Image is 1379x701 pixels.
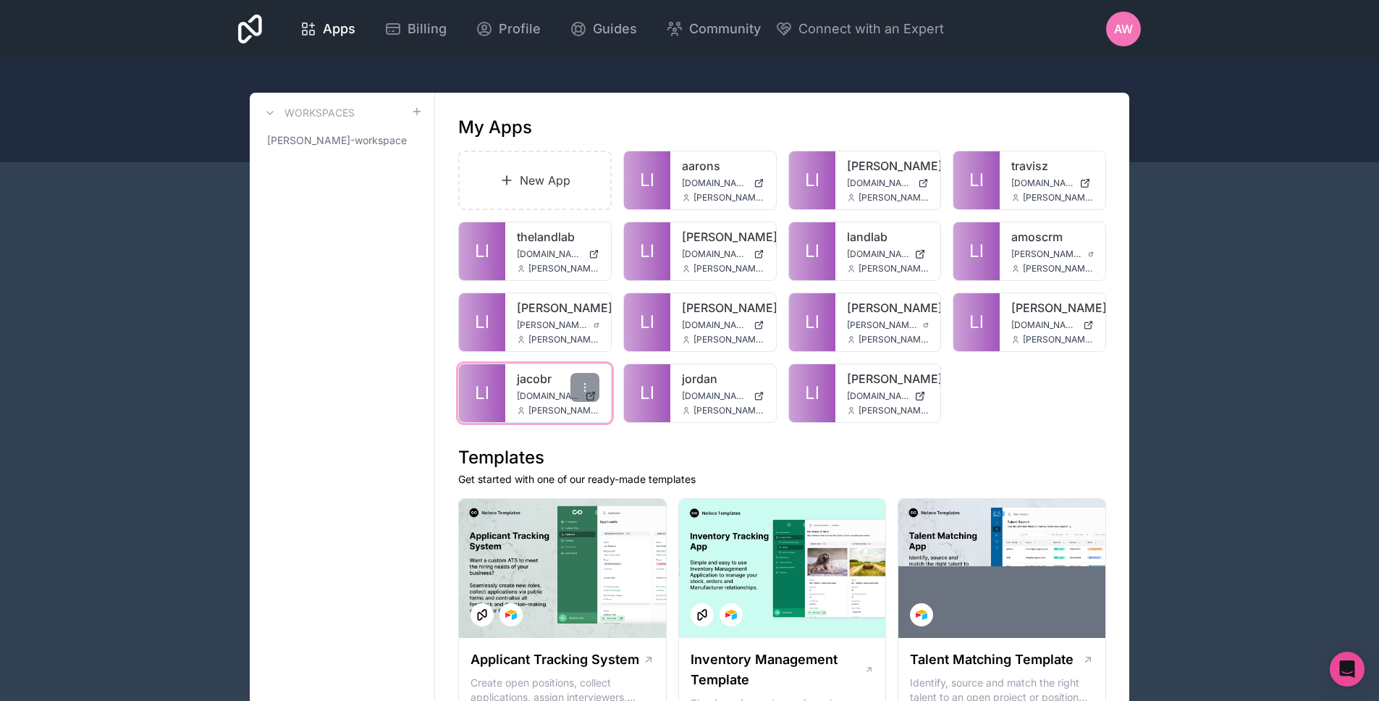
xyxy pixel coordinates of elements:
img: Airtable Logo [725,609,737,621]
a: [DOMAIN_NAME] [847,248,929,260]
span: AW [1114,20,1133,38]
a: Billing [373,13,458,45]
a: travisz [1011,157,1094,175]
span: [PERSON_NAME][EMAIL_ADDRESS][DOMAIN_NAME] [528,405,599,416]
span: [DOMAIN_NAME] [847,390,909,402]
span: Community [689,19,761,39]
span: Ll [969,311,984,334]
a: jacobr [517,370,599,387]
span: [PERSON_NAME][EMAIL_ADDRESS][DOMAIN_NAME] [859,192,929,203]
span: [PERSON_NAME][EMAIL_ADDRESS][DOMAIN_NAME] [693,405,764,416]
a: Ll [789,222,835,280]
a: Ll [953,293,1000,351]
a: [DOMAIN_NAME] [682,319,764,331]
div: Open Intercom Messenger [1330,652,1365,687]
span: Ll [640,311,654,334]
a: Ll [789,364,835,422]
span: [DOMAIN_NAME] [1011,177,1074,189]
span: [PERSON_NAME][EMAIL_ADDRESS][DOMAIN_NAME] [693,263,764,274]
h1: Inventory Management Template [691,650,864,690]
span: [PERSON_NAME][EMAIL_ADDRESS][DOMAIN_NAME] [1023,192,1094,203]
span: Ll [640,169,654,192]
h1: Talent Matching Template [910,650,1074,670]
span: [DOMAIN_NAME] [847,248,909,260]
span: [DOMAIN_NAME] [1011,319,1077,331]
span: [DOMAIN_NAME] [517,248,583,260]
span: Ll [640,382,654,405]
p: Get started with one of our ready-made templates [458,472,1106,487]
a: Ll [953,151,1000,209]
a: Ll [624,293,670,351]
a: [DOMAIN_NAME] [847,390,929,402]
span: Apps [323,19,355,39]
a: [DOMAIN_NAME] [1011,319,1094,331]
span: Ll [805,169,819,192]
span: Ll [969,169,984,192]
a: [PERSON_NAME] [682,228,764,245]
span: [DOMAIN_NAME] [682,390,748,402]
span: Ll [640,240,654,263]
span: Ll [805,240,819,263]
a: amoscrm [1011,228,1094,245]
a: [PERSON_NAME]-workspace [261,127,423,154]
a: [DOMAIN_NAME] [517,248,599,260]
span: [PERSON_NAME][EMAIL_ADDRESS][DOMAIN_NAME] [693,192,764,203]
span: [PERSON_NAME][DOMAIN_NAME] [847,319,918,331]
a: [PERSON_NAME][DOMAIN_NAME] [847,319,929,331]
span: [DOMAIN_NAME] [682,319,748,331]
span: Ll [969,240,984,263]
a: aarons [682,157,764,175]
a: Ll [459,364,505,422]
a: thelandlab [517,228,599,245]
img: Airtable Logo [916,609,927,621]
span: [DOMAIN_NAME] [847,177,913,189]
h1: Applicant Tracking System [471,650,639,670]
a: [PERSON_NAME] [847,299,929,316]
a: [PERSON_NAME] [682,299,764,316]
a: Workspaces [261,104,355,122]
span: Ll [805,311,819,334]
a: [DOMAIN_NAME] [1011,177,1094,189]
span: [PERSON_NAME]-workspace [267,133,407,148]
span: Ll [475,382,489,405]
span: [PERSON_NAME][EMAIL_ADDRESS][DOMAIN_NAME] [693,334,764,345]
a: [PERSON_NAME] [847,157,929,175]
a: [DOMAIN_NAME] [682,390,764,402]
span: [PERSON_NAME][EMAIL_ADDRESS][DOMAIN_NAME] [528,263,599,274]
a: New App [458,151,612,210]
a: Community [654,13,772,45]
h1: Templates [458,446,1106,469]
a: [PERSON_NAME][DOMAIN_NAME] [517,319,599,331]
a: Ll [459,293,505,351]
span: Ll [805,382,819,405]
span: [DOMAIN_NAME] [517,390,579,402]
span: [PERSON_NAME][DOMAIN_NAME] [1011,248,1082,260]
span: [PERSON_NAME][EMAIL_ADDRESS][DOMAIN_NAME] [859,334,929,345]
a: [PERSON_NAME] [517,299,599,316]
span: [PERSON_NAME][EMAIL_ADDRESS][DOMAIN_NAME] [528,334,599,345]
a: Guides [558,13,649,45]
a: [DOMAIN_NAME] [682,248,764,260]
h3: Workspaces [284,106,355,120]
span: [PERSON_NAME][EMAIL_ADDRESS][DOMAIN_NAME] [1023,334,1094,345]
span: Billing [408,19,447,39]
span: [PERSON_NAME][DOMAIN_NAME] [517,319,588,331]
span: Ll [475,311,489,334]
a: landlab [847,228,929,245]
a: Ll [624,364,670,422]
span: [PERSON_NAME][EMAIL_ADDRESS][DOMAIN_NAME] [1023,263,1094,274]
a: Ll [789,293,835,351]
span: Ll [475,240,489,263]
a: Apps [288,13,367,45]
span: [PERSON_NAME][EMAIL_ADDRESS][DOMAIN_NAME] [859,263,929,274]
a: Profile [464,13,552,45]
a: [PERSON_NAME] [847,370,929,387]
h1: My Apps [458,116,532,139]
a: [DOMAIN_NAME] [682,177,764,189]
a: [PERSON_NAME][DOMAIN_NAME] [1011,248,1094,260]
button: Connect with an Expert [775,19,944,39]
a: [DOMAIN_NAME] [517,390,599,402]
a: [DOMAIN_NAME] [847,177,929,189]
span: Profile [499,19,541,39]
a: Ll [459,222,505,280]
